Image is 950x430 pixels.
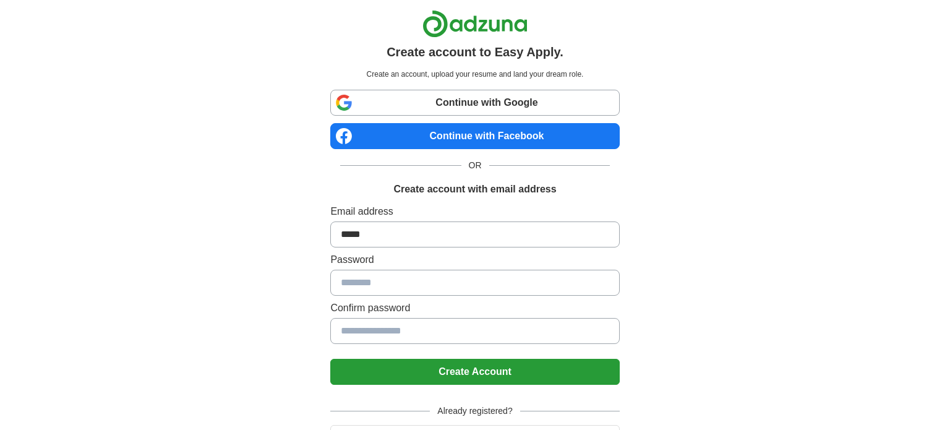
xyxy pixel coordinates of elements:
h1: Create account with email address [393,182,556,197]
label: Password [330,252,619,267]
button: Create Account [330,359,619,385]
a: Continue with Facebook [330,123,619,149]
h1: Create account to Easy Apply. [387,43,563,61]
span: OR [461,159,489,172]
span: Already registered? [430,405,520,418]
img: Adzuna logo [422,10,528,38]
p: Create an account, upload your resume and land your dream role. [333,69,617,80]
a: Continue with Google [330,90,619,116]
label: Email address [330,204,619,219]
label: Confirm password [330,301,619,316]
